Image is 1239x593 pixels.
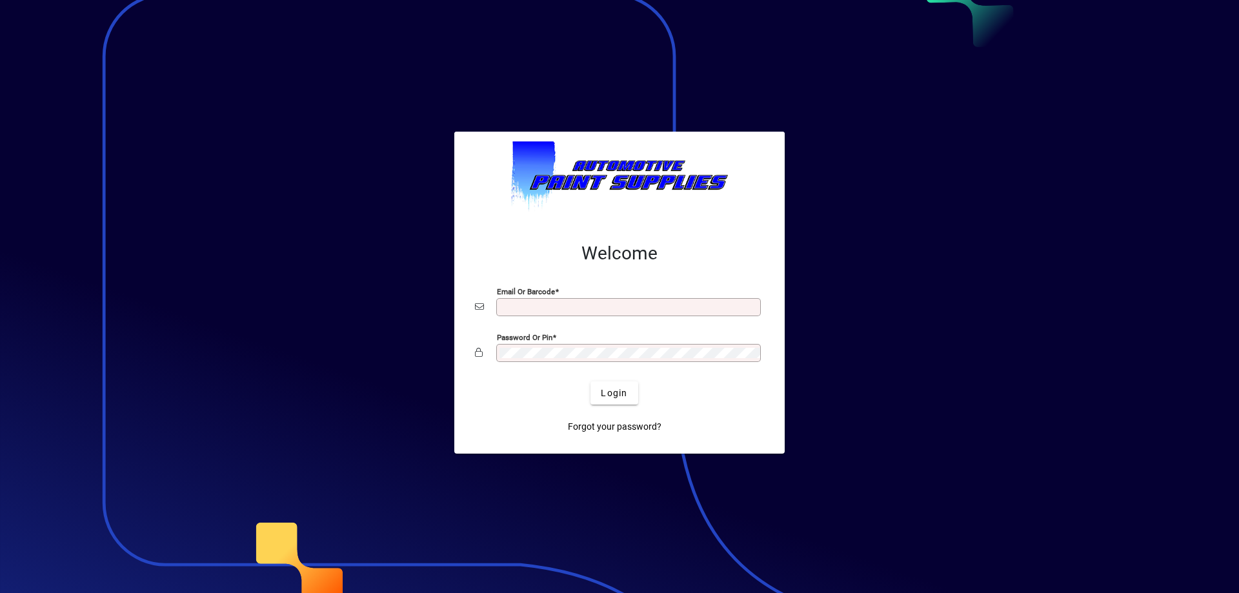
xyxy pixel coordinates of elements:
[601,387,627,400] span: Login
[563,415,667,438] a: Forgot your password?
[497,287,555,296] mat-label: Email or Barcode
[568,420,661,434] span: Forgot your password?
[590,381,638,405] button: Login
[475,243,764,265] h2: Welcome
[497,333,552,342] mat-label: Password or Pin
